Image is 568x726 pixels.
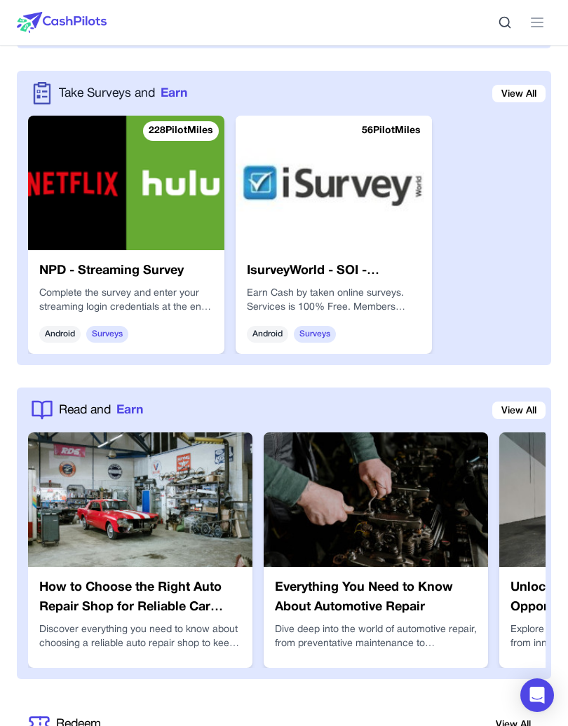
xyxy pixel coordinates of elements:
span: Android [247,326,288,343]
img: CashPilots Logo [17,12,107,33]
img: How to Choose the Right Auto Repair Shop for Reliable Car Care [28,432,252,567]
div: 228 PilotMiles [143,121,219,141]
div: Complete the survey and enter your streaming login credentials at the end of the survey. You must... [39,287,213,315]
p: Dive deep into the world of automotive repair, from preventative maintenance to emergency fixes, ... [275,623,477,651]
span: Android [39,326,81,343]
a: Take Surveys andEarn [59,84,187,102]
img: NPD - Streaming Survey [28,116,224,250]
img: IsurveyWorld - SOI - USA [236,116,432,250]
span: Surveys [86,326,128,343]
a: View All [492,402,546,419]
span: Earn [161,84,187,102]
span: Read and [59,401,111,419]
div: Open Intercom Messenger [520,678,554,712]
span: Take Surveys and [59,84,155,102]
img: Everything You Need to Know About Automotive Repair [264,432,488,567]
img: survey [31,82,53,104]
h3: Everything You Need to Know About Automotive Repair [275,578,477,617]
a: View All [492,85,546,102]
div: Earn Cash by taken online surveys. Services is 100% Free. Members received $5 dollar when they si... [247,287,421,315]
div: 56 PilotMiles [356,121,426,141]
p: Discover everything you need to know about choosing a reliable auto repair shop to keep your vehi... [39,623,241,651]
span: Earn [116,401,143,419]
a: Read andEarn [59,401,143,419]
h3: NPD - Streaming Survey [39,261,213,281]
h3: IsurveyWorld - SOI - [GEOGRAPHIC_DATA] [247,261,421,281]
span: Surveys [294,326,336,343]
h3: How to Choose the Right Auto Repair Shop for Reliable Car Care [39,578,241,617]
